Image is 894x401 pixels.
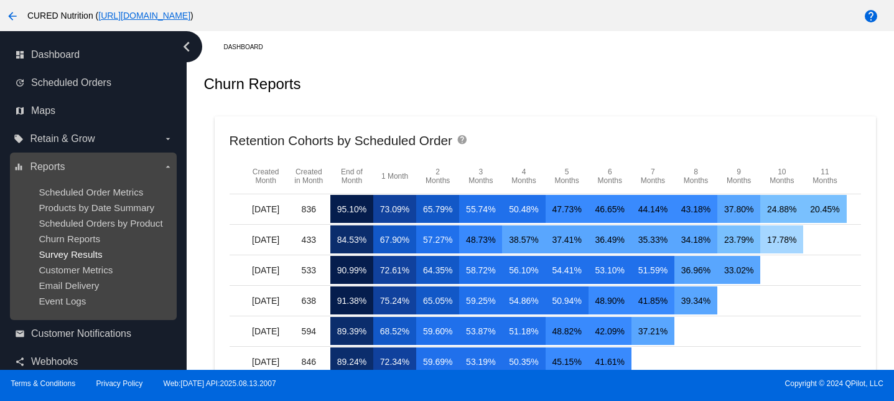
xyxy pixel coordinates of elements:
mat-cell: 57.27% [416,225,459,253]
a: Dashboard [223,37,274,57]
h2: Churn Reports [203,75,300,93]
mat-icon: help [457,134,472,149]
i: local_offer [14,134,24,144]
mat-header-cell: 11 Months [803,167,846,185]
mat-header-cell: 8 Months [674,167,717,185]
i: arrow_drop_down [163,134,173,144]
mat-cell: 34.18% [674,225,717,253]
mat-cell: 50.35% [502,347,545,375]
mat-cell: 48.90% [589,286,631,314]
mat-cell: 90.99% [330,256,373,284]
a: Scheduled Order Metrics [39,187,143,197]
mat-cell: 37.41% [546,225,589,253]
mat-cell: 24.88% [760,195,803,223]
mat-cell: 68.52% [373,317,416,345]
mat-cell: 45.15% [546,347,589,375]
mat-cell: 72.61% [373,256,416,284]
mat-cell: 41.85% [631,286,674,314]
mat-cell: [DATE] [244,225,287,253]
mat-cell: 846 [287,347,330,375]
mat-cell: 20.45% [803,195,846,223]
mat-cell: 43.18% [674,195,717,223]
mat-header-cell: 5 Months [546,167,589,185]
mat-cell: 47.73% [546,195,589,223]
mat-cell: 54.41% [546,256,589,284]
a: update Scheduled Orders [15,73,173,93]
mat-header-cell: 9 Months [717,167,760,185]
span: Customer Notifications [31,328,131,339]
mat-cell: 53.10% [589,256,631,284]
mat-cell: 48.73% [459,225,502,253]
mat-cell: 594 [287,317,330,345]
mat-cell: 36.49% [589,225,631,253]
mat-cell: 17.78% [760,225,803,253]
span: Copyright © 2024 QPilot, LLC [458,379,883,388]
mat-cell: 638 [287,286,330,314]
mat-icon: help [864,9,878,24]
span: Webhooks [31,356,78,367]
mat-cell: [DATE] [244,347,287,375]
mat-cell: 91.38% [330,286,373,314]
mat-cell: 42.09% [589,317,631,345]
mat-cell: 59.69% [416,347,459,375]
mat-cell: [DATE] [244,256,287,284]
a: Churn Reports [39,234,100,244]
mat-cell: [DATE] [244,195,287,223]
a: Terms & Conditions [11,379,75,388]
span: Maps [31,105,55,116]
a: Privacy Policy [96,379,143,388]
a: Survey Results [39,249,102,260]
a: Web:[DATE] API:2025.08.13.2007 [164,379,276,388]
a: Event Logs [39,296,86,306]
mat-cell: 67.90% [373,225,416,253]
mat-header-cell: 2 Months [416,167,459,185]
mat-header-cell: 4 Months [502,167,545,185]
mat-header-cell: Created in Month [287,167,330,185]
mat-cell: [DATE] [244,286,287,314]
mat-cell: 65.79% [416,195,459,223]
mat-cell: 533 [287,256,330,284]
mat-cell: 53.87% [459,317,502,345]
mat-cell: 48.82% [546,317,589,345]
mat-cell: 75.24% [373,286,416,314]
mat-cell: 65.05% [416,286,459,314]
mat-cell: 89.39% [330,317,373,345]
mat-cell: 54.86% [502,286,545,314]
mat-cell: 51.18% [502,317,545,345]
mat-cell: 44.14% [631,195,674,223]
mat-cell: 84.53% [330,225,373,253]
a: dashboard Dashboard [15,45,173,65]
span: Dashboard [31,49,80,60]
a: Customer Metrics [39,265,113,275]
mat-header-cell: 7 Months [631,167,674,185]
i: arrow_drop_down [163,162,173,172]
mat-cell: 46.65% [589,195,631,223]
i: dashboard [15,50,25,60]
a: share Webhooks [15,352,173,372]
span: Scheduled Orders by Product [39,218,162,229]
i: update [15,78,25,88]
mat-cell: 58.72% [459,256,502,284]
mat-cell: 37.21% [631,317,674,345]
i: share [15,357,25,367]
i: map [15,106,25,116]
a: map Maps [15,101,173,121]
mat-header-cell: 6 Months [589,167,631,185]
mat-header-cell: 1 Month [373,172,416,181]
mat-cell: 836 [287,195,330,223]
mat-cell: [DATE] [244,317,287,345]
span: Retain & Grow [30,133,95,144]
mat-cell: 59.60% [416,317,459,345]
mat-cell: 73.09% [373,195,416,223]
mat-cell: 33.02% [717,256,760,284]
mat-cell: 35.33% [631,225,674,253]
mat-header-cell: 10 Months [760,167,803,185]
mat-cell: 53.19% [459,347,502,375]
i: equalizer [14,162,24,172]
mat-cell: 36.96% [674,256,717,284]
mat-icon: arrow_back [5,9,20,24]
mat-cell: 23.79% [717,225,760,253]
span: Products by Date Summary [39,202,154,213]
